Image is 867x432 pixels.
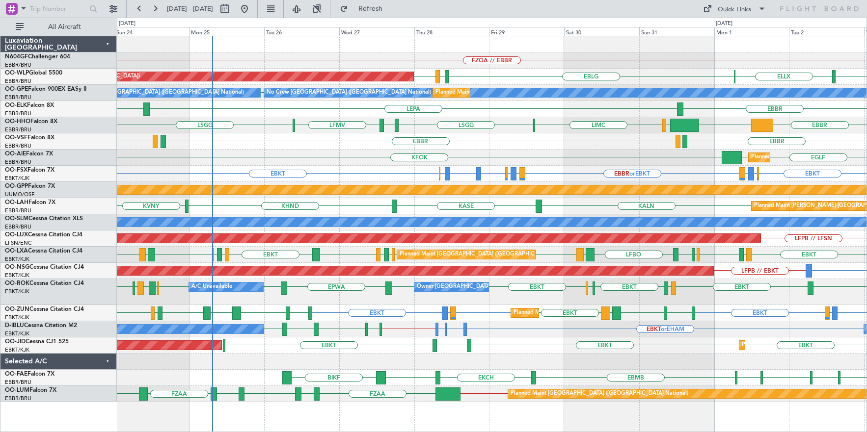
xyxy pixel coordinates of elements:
[5,379,31,386] a: EBBR/BRU
[114,27,190,36] div: Sun 24
[5,70,62,76] a: OO-WLPGlobal 5500
[5,272,29,279] a: EBKT/KJK
[5,306,84,312] a: OO-ZUNCessna Citation CJ4
[5,387,56,393] a: OO-LUMFalcon 7X
[698,1,771,17] button: Quick Links
[5,135,27,141] span: OO-VSF
[5,314,29,321] a: EBKT/KJK
[5,54,28,60] span: N604GF
[5,135,54,141] a: OO-VSFFalcon 8X
[189,27,264,36] div: Mon 25
[718,5,751,15] div: Quick Links
[5,395,31,402] a: EBBR/BRU
[5,86,28,92] span: OO-GPE
[5,94,31,101] a: EBBR/BRU
[639,27,714,36] div: Sun 31
[350,5,391,12] span: Refresh
[5,288,29,295] a: EBKT/KJK
[5,126,31,133] a: EBBR/BRU
[5,191,34,198] a: UUMO/OSF
[167,4,213,13] span: [DATE] - [DATE]
[417,280,549,294] div: Owner [GEOGRAPHIC_DATA]-[GEOGRAPHIC_DATA]
[5,255,29,263] a: EBKT/KJK
[5,387,29,393] span: OO-LUM
[119,20,135,28] div: [DATE]
[400,247,577,262] div: Planned Maint [GEOGRAPHIC_DATA] ([GEOGRAPHIC_DATA] National)
[5,264,84,270] a: OO-NSGCessna Citation CJ4
[5,239,32,247] a: LFSN/ENC
[335,1,394,17] button: Refresh
[267,85,431,100] div: No Crew [GEOGRAPHIC_DATA] ([GEOGRAPHIC_DATA] National)
[11,19,107,35] button: All Aircraft
[5,280,29,286] span: OO-ROK
[339,27,414,36] div: Wed 27
[5,346,29,354] a: EBKT/KJK
[5,339,26,345] span: OO-JID
[5,306,29,312] span: OO-ZUN
[5,280,84,286] a: OO-ROKCessna Citation CJ4
[5,119,57,125] a: OO-HHOFalcon 8X
[5,216,83,222] a: OO-SLMCessna Citation XLS
[5,371,54,377] a: OO-FAEFalcon 7X
[514,305,628,320] div: Planned Maint Kortrijk-[GEOGRAPHIC_DATA]
[5,223,31,230] a: EBBR/BRU
[5,167,27,173] span: OO-FSX
[5,77,31,85] a: EBBR/BRU
[5,200,55,205] a: OO-LAHFalcon 7X
[26,24,104,30] span: All Aircraft
[5,61,31,69] a: EBBR/BRU
[564,27,639,36] div: Sat 30
[264,27,339,36] div: Tue 26
[5,339,69,345] a: OO-JIDCessna CJ1 525
[714,27,789,36] div: Mon 1
[435,85,613,100] div: Planned Maint [GEOGRAPHIC_DATA] ([GEOGRAPHIC_DATA] National)
[5,248,82,254] a: OO-LXACessna Citation CJ4
[5,207,31,214] a: EBBR/BRU
[5,151,26,157] span: OO-AIE
[30,1,86,16] input: Trip Number
[5,119,30,125] span: OO-HHO
[5,200,28,205] span: OO-LAH
[5,110,31,117] a: EBBR/BRU
[5,330,29,337] a: EBKT/KJK
[5,102,27,108] span: OO-ELK
[716,20,732,28] div: [DATE]
[5,167,54,173] a: OO-FSXFalcon 7X
[5,323,24,329] span: D-IBLU
[5,54,70,60] a: N604GFChallenger 604
[489,27,564,36] div: Fri 29
[5,102,54,108] a: OO-ELKFalcon 8X
[5,86,86,92] a: OO-GPEFalcon 900EX EASy II
[5,158,31,166] a: EBBR/BRU
[5,371,27,377] span: OO-FAE
[5,248,28,254] span: OO-LXA
[742,338,856,353] div: Planned Maint Kortrijk-[GEOGRAPHIC_DATA]
[414,27,489,36] div: Thu 28
[5,232,28,238] span: OO-LUX
[191,280,232,294] div: A/C Unavailable
[5,142,31,150] a: EBBR/BRU
[5,216,28,222] span: OO-SLM
[511,386,688,401] div: Planned Maint [GEOGRAPHIC_DATA] ([GEOGRAPHIC_DATA] National)
[5,232,82,238] a: OO-LUXCessna Citation CJ4
[5,151,53,157] a: OO-AIEFalcon 7X
[5,70,29,76] span: OO-WLP
[789,27,864,36] div: Tue 2
[5,175,29,182] a: EBKT/KJK
[5,183,55,189] a: OO-GPPFalcon 7X
[5,323,77,329] a: D-IBLUCessna Citation M2
[5,183,28,189] span: OO-GPP
[5,264,29,270] span: OO-NSG
[80,85,244,100] div: No Crew [GEOGRAPHIC_DATA] ([GEOGRAPHIC_DATA] National)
